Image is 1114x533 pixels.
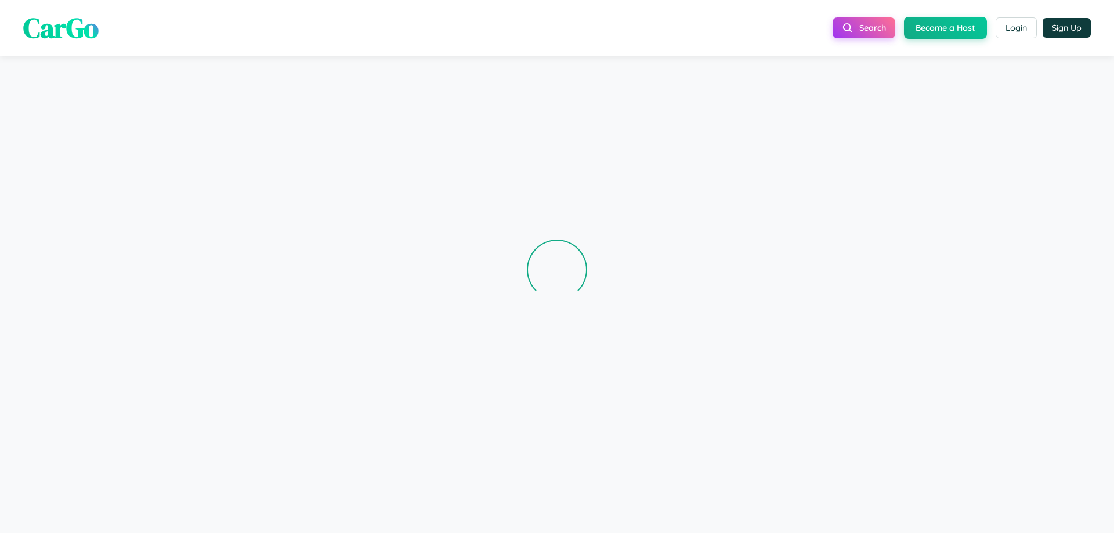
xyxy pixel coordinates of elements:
[996,17,1037,38] button: Login
[859,23,886,33] span: Search
[833,17,895,38] button: Search
[1043,18,1091,38] button: Sign Up
[904,17,987,39] button: Become a Host
[23,9,99,47] span: CarGo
